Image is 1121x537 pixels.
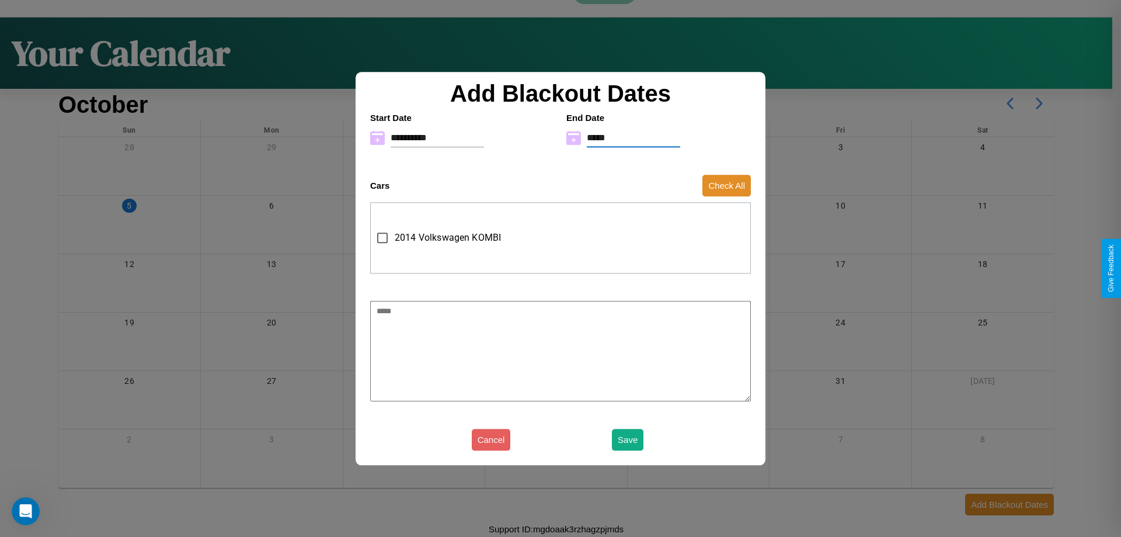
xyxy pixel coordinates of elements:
[12,497,40,525] iframe: Intercom live chat
[364,81,757,107] h2: Add Blackout Dates
[370,113,555,123] h4: Start Date
[395,231,501,245] span: 2014 Volkswagen KOMBI
[472,429,511,451] button: Cancel
[566,113,751,123] h4: End Date
[1107,245,1115,292] div: Give Feedback
[370,181,389,190] h4: Cars
[612,429,643,451] button: Save
[702,175,751,196] button: Check All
